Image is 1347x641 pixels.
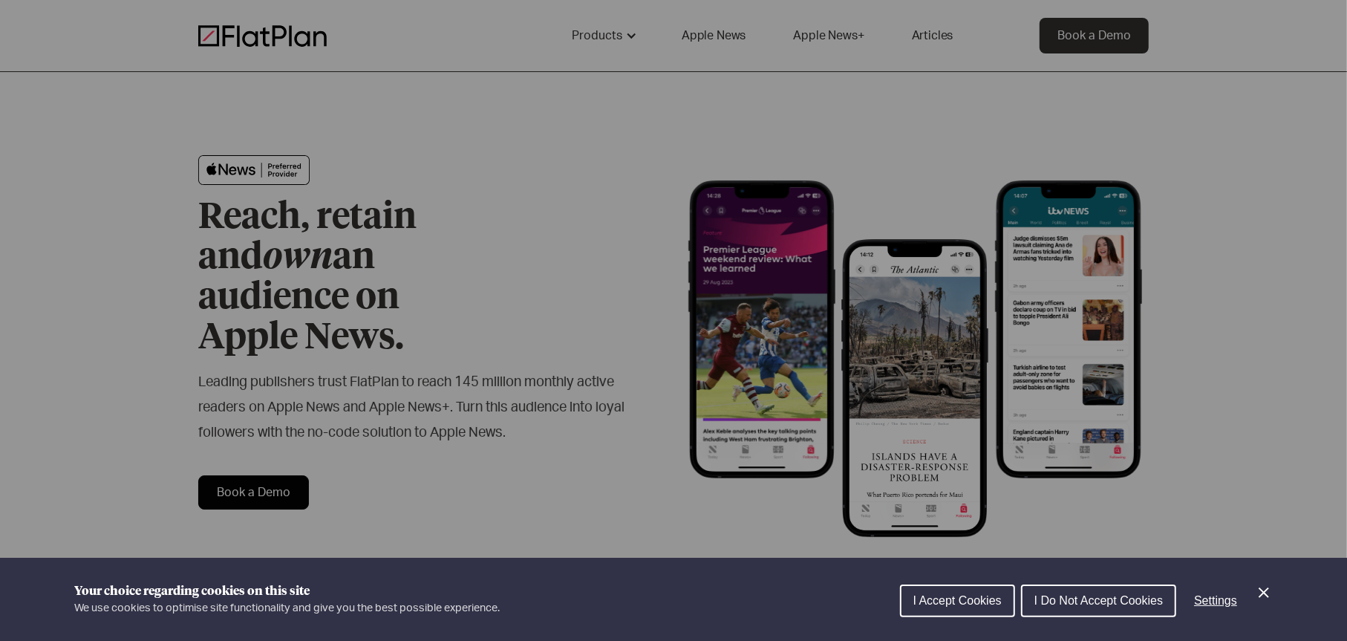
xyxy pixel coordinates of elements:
h1: Your choice regarding cookies on this site [74,582,500,600]
button: I Do Not Accept Cookies [1021,585,1176,617]
p: We use cookies to optimise site functionality and give you the best possible experience. [74,600,500,616]
button: Settings [1182,586,1249,616]
button: I Accept Cookies [900,585,1015,617]
span: Settings [1194,594,1237,607]
span: I Do Not Accept Cookies [1034,594,1163,607]
span: I Accept Cookies [913,594,1002,607]
button: Close Cookie Control [1255,584,1273,602]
